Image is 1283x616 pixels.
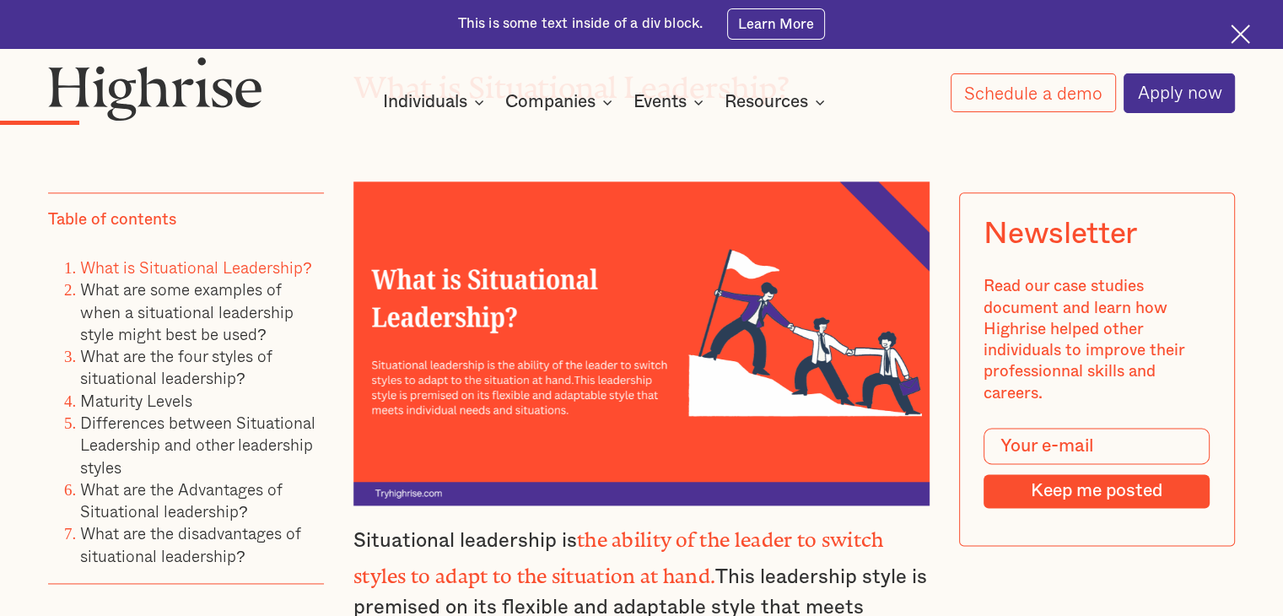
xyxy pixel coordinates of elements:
[80,521,301,568] a: What are the disadvantages of situational leadership?
[80,278,294,347] a: What are some examples of when a situational leadership style might best be used?
[80,255,312,279] a: What is Situational Leadership?
[984,474,1210,508] input: Keep me posted
[353,181,930,505] img: Situational Leadership
[383,92,467,112] div: Individuals
[353,528,884,578] strong: the ability of the leader to switch styles to adapt to the situation at hand.
[80,388,192,413] a: Maturity Levels
[984,429,1210,465] input: Your e-mail
[984,429,1210,509] form: Modal Form
[80,477,283,523] a: What are the Advantages of Situational leadership?
[1231,24,1250,44] img: Cross icon
[48,209,176,230] div: Table of contents
[80,343,272,390] a: What are the four styles of situational leadership?
[1124,73,1235,113] a: Apply now
[633,92,709,112] div: Events
[725,92,808,112] div: Resources
[951,73,1116,112] a: Schedule a demo
[458,14,703,34] div: This is some text inside of a div block.
[505,92,596,112] div: Companies
[725,92,830,112] div: Resources
[505,92,617,112] div: Companies
[383,92,489,112] div: Individuals
[984,218,1137,252] div: Newsletter
[80,410,315,479] a: Differences between Situational Leadership and other leadership styles
[48,57,262,122] img: Highrise logo
[727,8,826,39] a: Learn More
[633,92,687,112] div: Events
[984,277,1210,405] div: Read our case studies document and learn how Highrise helped other individuals to improve their p...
